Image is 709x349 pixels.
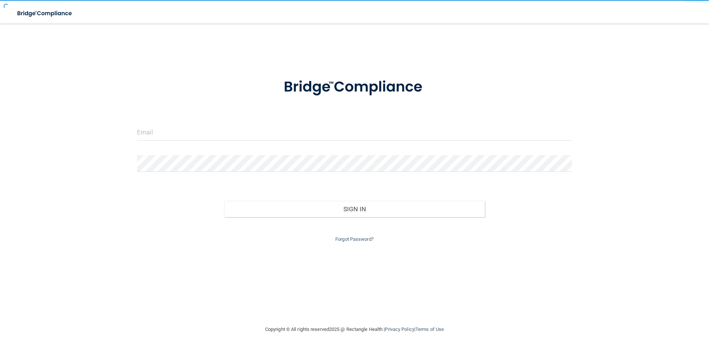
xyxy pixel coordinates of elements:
div: Copyright © All rights reserved 2025 @ Rectangle Health | | [220,318,489,341]
a: Forgot Password? [335,236,374,242]
img: bridge_compliance_login_screen.278c3ca4.svg [268,68,441,106]
a: Terms of Use [415,326,444,332]
button: Sign In [224,201,485,217]
img: bridge_compliance_login_screen.278c3ca4.svg [11,6,79,21]
a: Privacy Policy [385,326,414,332]
input: Email [137,124,572,141]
